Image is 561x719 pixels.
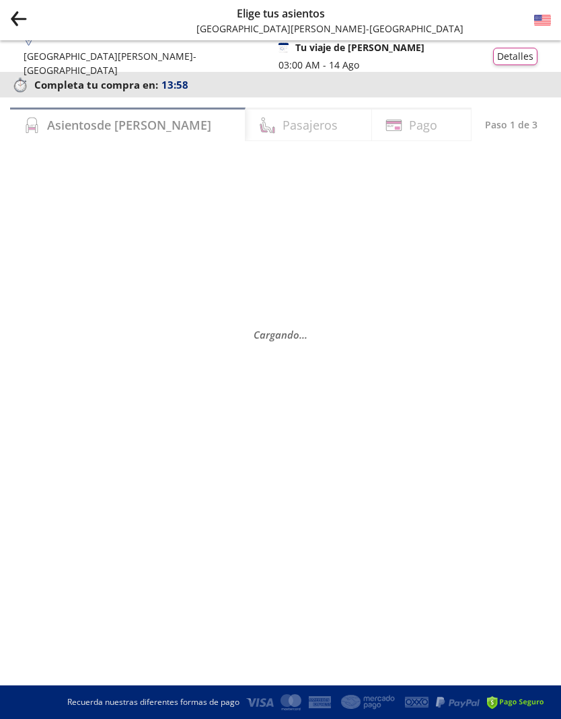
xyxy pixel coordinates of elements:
[196,22,365,36] p: [GEOGRAPHIC_DATA][PERSON_NAME] - [GEOGRAPHIC_DATA]
[24,49,265,77] p: [GEOGRAPHIC_DATA][PERSON_NAME] - [GEOGRAPHIC_DATA]
[161,77,188,93] span: 13:58
[254,327,307,341] em: Cargando
[47,116,211,134] h4: Asientos de [PERSON_NAME]
[278,58,359,72] p: 03:00 AM - 14 Ago
[283,116,338,134] h4: Pasajeros
[299,327,302,341] span: .
[10,75,551,94] p: Completa tu compra en :
[302,327,305,341] span: .
[295,40,424,54] p: Tu viaje de [PERSON_NAME]
[67,696,239,708] p: Recuerda nuestras diferentes formas de pago
[409,116,437,134] h4: Pago
[305,327,307,341] span: .
[493,48,537,65] button: Detalles
[485,118,537,132] p: Paso 1 de 3
[10,10,27,31] button: back
[534,12,551,29] button: English
[196,5,365,22] p: Elige tus asientos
